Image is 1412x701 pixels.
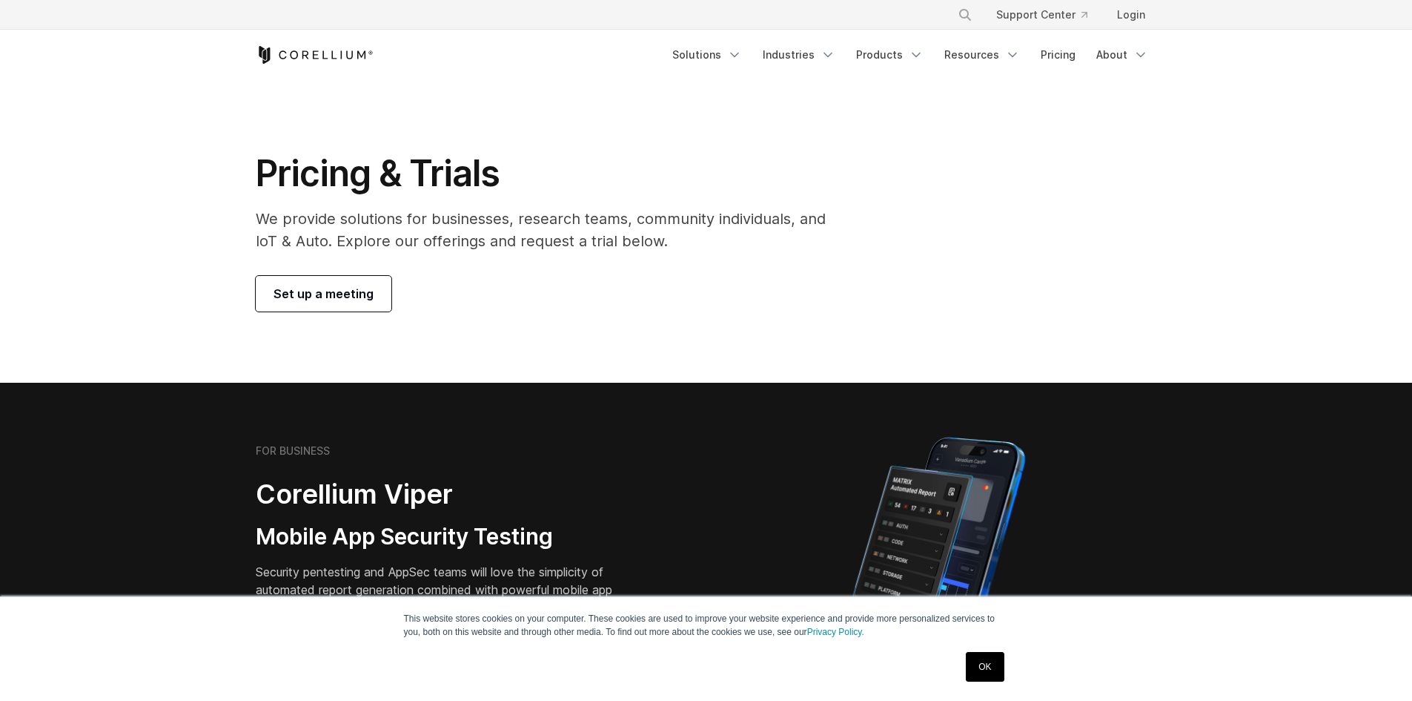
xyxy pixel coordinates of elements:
div: Navigation Menu [940,1,1157,28]
a: About [1087,42,1157,68]
a: Corellium Home [256,46,374,64]
h6: FOR BUSINESS [256,444,330,458]
h2: Corellium Viper [256,478,635,511]
div: Navigation Menu [663,42,1157,68]
p: This website stores cookies on your computer. These cookies are used to improve your website expe... [404,612,1009,639]
button: Search [952,1,978,28]
h1: Pricing & Trials [256,151,846,196]
img: Corellium MATRIX automated report on iPhone showing app vulnerability test results across securit... [827,430,1050,690]
a: Resources [935,42,1029,68]
a: Products [847,42,932,68]
a: Support Center [984,1,1099,28]
a: Solutions [663,42,751,68]
h3: Mobile App Security Testing [256,523,635,551]
span: Set up a meeting [274,285,374,303]
a: Pricing [1032,42,1084,68]
a: Privacy Policy. [807,627,864,637]
a: Set up a meeting [256,276,391,312]
p: Security pentesting and AppSec teams will love the simplicity of automated report generation comb... [256,563,635,616]
a: OK [966,652,1004,682]
a: Industries [754,42,844,68]
p: We provide solutions for businesses, research teams, community individuals, and IoT & Auto. Explo... [256,208,846,252]
a: Login [1105,1,1157,28]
